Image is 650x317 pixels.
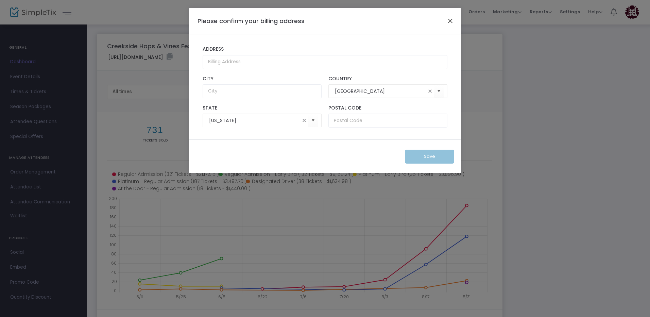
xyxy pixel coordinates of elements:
[203,105,322,111] label: State
[446,16,455,25] button: Close
[203,76,322,82] label: City
[335,88,426,95] input: Select Country
[203,84,322,98] input: City
[328,114,447,128] input: Postal Code
[300,116,308,124] span: clear
[308,114,318,128] button: Select
[203,46,447,52] label: Address
[198,16,305,26] h4: Please confirm your billing address
[426,87,434,95] span: clear
[434,84,444,98] button: Select
[328,105,447,111] label: Postal Code
[328,76,447,82] label: Country
[209,117,300,124] input: Select State
[203,55,447,69] input: Billing Address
